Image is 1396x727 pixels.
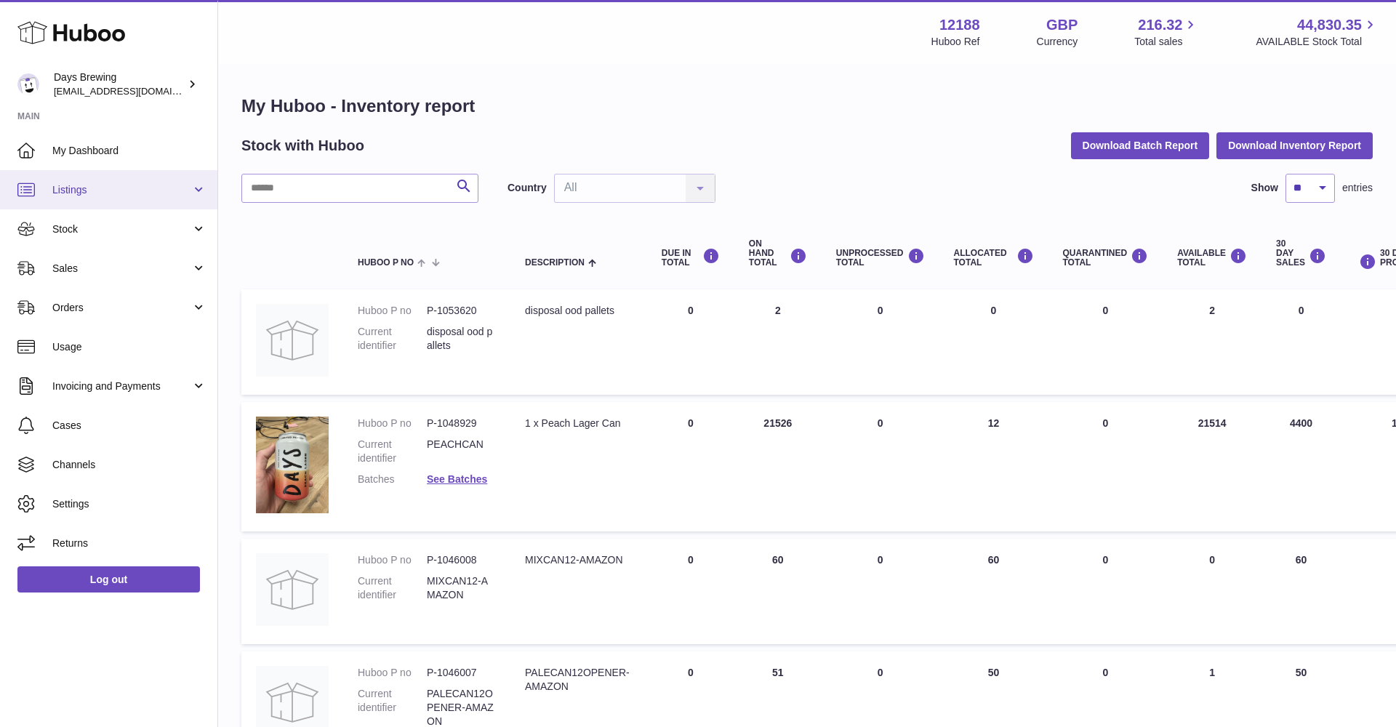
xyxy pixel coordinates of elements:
span: Total sales [1134,35,1199,49]
dt: Huboo P no [358,304,427,318]
td: 60 [1261,539,1341,644]
span: Usage [52,340,206,354]
td: 0 [647,402,734,531]
div: AVAILABLE Total [1177,248,1247,268]
dd: P-1048929 [427,417,496,430]
img: product image [256,417,329,513]
img: product image [256,553,329,626]
span: 0 [1102,305,1108,316]
td: 21526 [734,402,822,531]
dt: Huboo P no [358,553,427,567]
span: Description [525,258,585,268]
div: Currency [1037,35,1078,49]
td: 0 [822,402,939,531]
dd: disposal ood pallets [427,325,496,353]
dt: Current identifier [358,325,427,353]
label: Show [1251,181,1278,195]
td: 60 [939,539,1048,644]
div: QUARANTINED Total [1063,248,1149,268]
span: Orders [52,301,191,315]
dt: Huboo P no [358,666,427,680]
span: Sales [52,262,191,276]
button: Download Batch Report [1071,132,1210,158]
div: Days Brewing [54,71,185,98]
dt: Batches [358,473,427,486]
span: Invoicing and Payments [52,379,191,393]
td: 0 [647,289,734,395]
span: Cases [52,419,206,433]
td: 0 [822,539,939,644]
dd: PEACHCAN [427,438,496,465]
td: 0 [822,289,939,395]
span: Stock [52,222,191,236]
span: 0 [1102,417,1108,429]
div: 30 DAY SALES [1276,239,1326,268]
span: Huboo P no [358,258,414,268]
dd: MIXCAN12-AMAZON [427,574,496,602]
td: 60 [734,539,822,644]
td: 4400 [1261,402,1341,531]
span: 216.32 [1138,15,1182,35]
div: 1 x Peach Lager Can [525,417,633,430]
h2: Stock with Huboo [241,136,364,156]
td: 0 [1261,289,1341,395]
dt: Current identifier [358,574,427,602]
a: See Batches [427,473,487,485]
div: ON HAND Total [749,239,807,268]
td: 12 [939,402,1048,531]
div: disposal ood pallets [525,304,633,318]
label: Country [508,181,547,195]
dd: P-1046007 [427,666,496,680]
td: 0 [1163,539,1261,644]
img: product image [256,304,329,377]
a: 44,830.35 AVAILABLE Stock Total [1256,15,1379,49]
td: 21514 [1163,402,1261,531]
span: 0 [1102,554,1108,566]
dd: P-1046008 [427,553,496,567]
dd: P-1053620 [427,304,496,318]
span: entries [1342,181,1373,195]
span: 44,830.35 [1297,15,1362,35]
span: My Dashboard [52,144,206,158]
span: Settings [52,497,206,511]
strong: GBP [1046,15,1078,35]
div: Huboo Ref [931,35,980,49]
td: 2 [1163,289,1261,395]
div: MIXCAN12-AMAZON [525,553,633,567]
strong: 12188 [939,15,980,35]
img: victoria@daysbrewing.com [17,73,39,95]
a: 216.32 Total sales [1134,15,1199,49]
a: Log out [17,566,200,593]
div: PALECAN12OPENER-AMAZON [525,666,633,694]
span: 0 [1102,667,1108,678]
span: Channels [52,458,206,472]
h1: My Huboo - Inventory report [241,95,1373,118]
div: DUE IN TOTAL [662,248,720,268]
td: 0 [647,539,734,644]
div: UNPROCESSED Total [836,248,925,268]
span: AVAILABLE Stock Total [1256,35,1379,49]
span: Returns [52,537,206,550]
dt: Huboo P no [358,417,427,430]
span: [EMAIL_ADDRESS][DOMAIN_NAME] [54,85,214,97]
button: Download Inventory Report [1216,132,1373,158]
td: 2 [734,289,822,395]
td: 0 [939,289,1048,395]
dt: Current identifier [358,438,427,465]
span: Listings [52,183,191,197]
div: ALLOCATED Total [954,248,1034,268]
